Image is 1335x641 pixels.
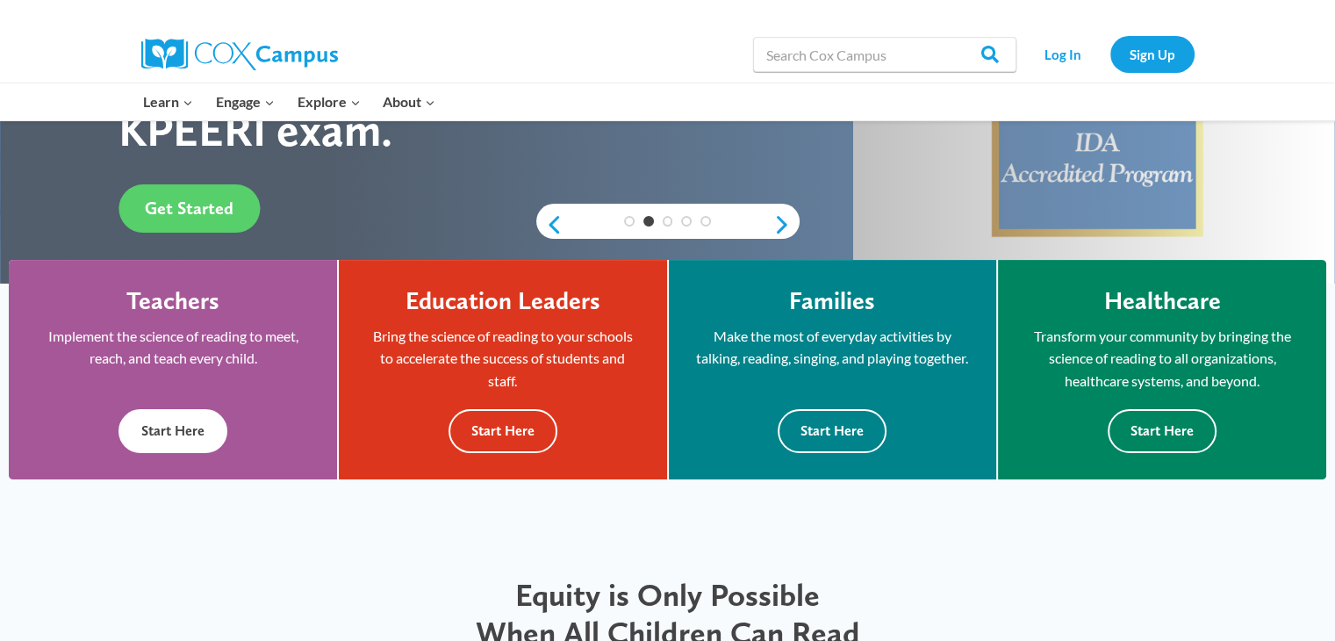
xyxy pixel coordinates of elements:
[406,286,600,316] h4: Education Leaders
[789,286,875,316] h4: Families
[365,325,640,393] p: Bring the science of reading to your schools to accelerate the success of students and staff.
[286,83,372,120] button: Child menu of Explore
[141,39,338,70] img: Cox Campus
[624,216,635,227] a: 1
[536,207,800,242] div: content slider buttons
[681,216,692,227] a: 4
[1025,36,1102,72] a: Log In
[773,214,800,235] a: next
[998,260,1326,479] a: Healthcare Transform your community by bringing the science of reading to all organizations, heal...
[1024,325,1300,393] p: Transform your community by bringing the science of reading to all organizations, healthcare syst...
[753,37,1016,72] input: Search Cox Campus
[663,216,673,227] a: 3
[339,260,666,479] a: Education Leaders Bring the science of reading to your schools to accelerate the success of stude...
[669,260,996,479] a: Families Make the most of everyday activities by talking, reading, singing, and playing together....
[643,216,654,227] a: 2
[133,83,447,120] nav: Primary Navigation
[695,325,970,370] p: Make the most of everyday activities by talking, reading, singing, and playing together.
[133,83,205,120] button: Child menu of Learn
[145,198,233,219] span: Get Started
[35,325,311,370] p: Implement the science of reading to meet, reach, and teach every child.
[9,260,337,479] a: Teachers Implement the science of reading to meet, reach, and teach every child. Start Here
[700,216,711,227] a: 5
[778,409,886,452] button: Start Here
[1108,409,1217,452] button: Start Here
[1025,36,1195,72] nav: Secondary Navigation
[536,214,563,235] a: previous
[118,184,260,233] a: Get Started
[126,286,219,316] h4: Teachers
[371,83,447,120] button: Child menu of About
[118,409,227,452] button: Start Here
[1110,36,1195,72] a: Sign Up
[449,409,557,452] button: Start Here
[1103,286,1220,316] h4: Healthcare
[205,83,286,120] button: Child menu of Engage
